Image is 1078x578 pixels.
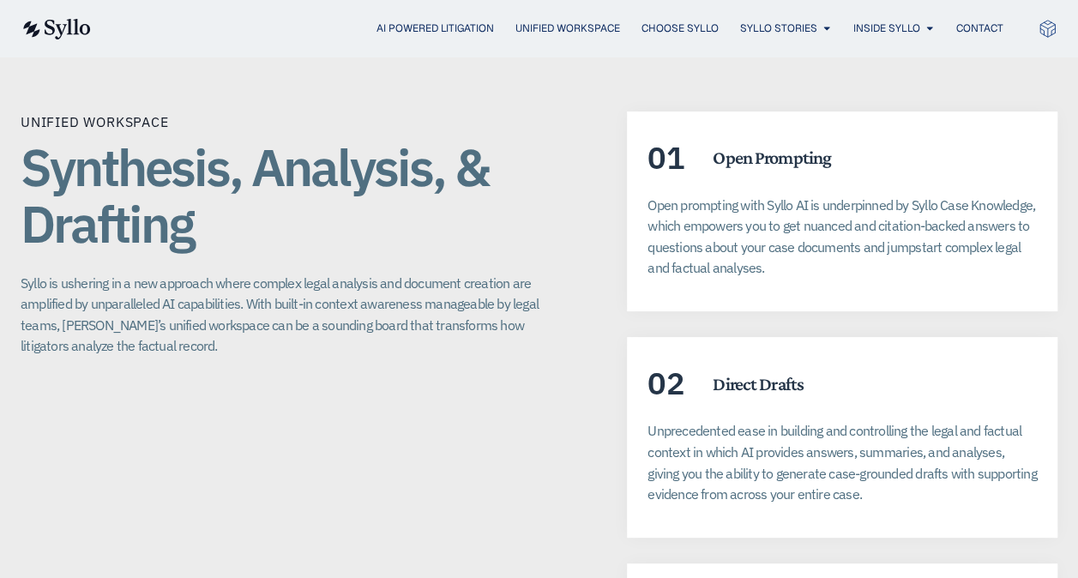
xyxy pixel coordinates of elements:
a: AI Powered Litigation [376,21,494,36]
h5: Open Prompting [713,147,831,169]
h5: Direct Drafts [713,373,804,395]
div: Menu Toggle [125,21,1003,37]
nav: Menu [125,21,1003,37]
p: Syllo is ushering in a new approach where complex legal analysis and document creation are amplif... [21,273,558,358]
a: Syllo Stories [740,21,817,36]
a: Choose Syllo [641,21,719,36]
img: syllo [21,19,91,39]
p: Open prompting with Syllo AI is underpinned by Syllo Case Knowledge, which empowers you to get nu... [647,195,1037,280]
a: Inside Syllo [853,21,920,36]
span: 01 [647,137,685,178]
p: Unprecedented ease in building and controlling the legal and factual context in which AI provides... [647,420,1037,505]
h1: Synthesis, Analysis, & Drafting [21,139,558,252]
a: Unified Workspace [515,21,620,36]
p: Unified Workspace [21,111,558,132]
a: Contact [956,21,1003,36]
span: 02 [647,363,685,403]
